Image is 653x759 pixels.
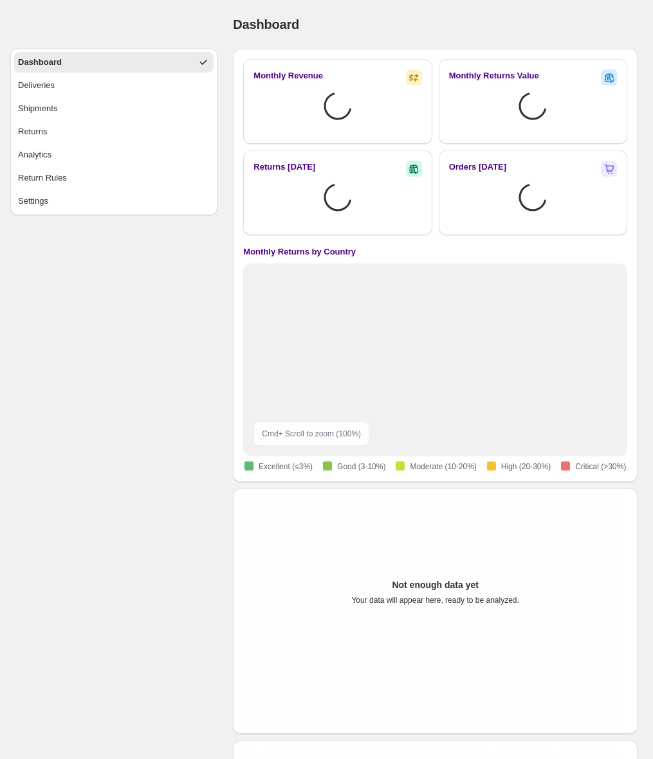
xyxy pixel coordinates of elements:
span: Moderate (10-20%) [410,461,476,472]
span: High (20-30%) [501,461,551,472]
span: Dashboard [233,17,299,31]
button: Settings [14,191,214,211]
span: Critical (>30%) [575,461,626,472]
button: Returns [14,121,214,142]
button: Return Rules [14,168,214,188]
div: Deliveries [18,79,55,92]
span: Good (3-10%) [337,461,385,472]
span: Excellent (≤3%) [259,461,313,472]
h2: Monthly Revenue [253,69,323,82]
button: Deliveries [14,75,214,96]
div: Settings [18,195,48,208]
h4: Monthly Returns by Country [243,246,356,258]
h2: Returns [DATE] [253,161,315,174]
div: Returns [18,125,48,138]
button: Analytics [14,145,214,165]
h2: Orders [DATE] [449,161,506,174]
div: Analytics [18,148,51,161]
div: Cmd + Scroll to zoom ( 100 %) [253,422,369,446]
div: Shipments [18,102,57,115]
button: Dashboard [14,52,214,73]
h2: Monthly Returns Value [449,69,539,82]
div: Return Rules [18,172,67,184]
button: Shipments [14,98,214,119]
div: Dashboard [18,56,62,69]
